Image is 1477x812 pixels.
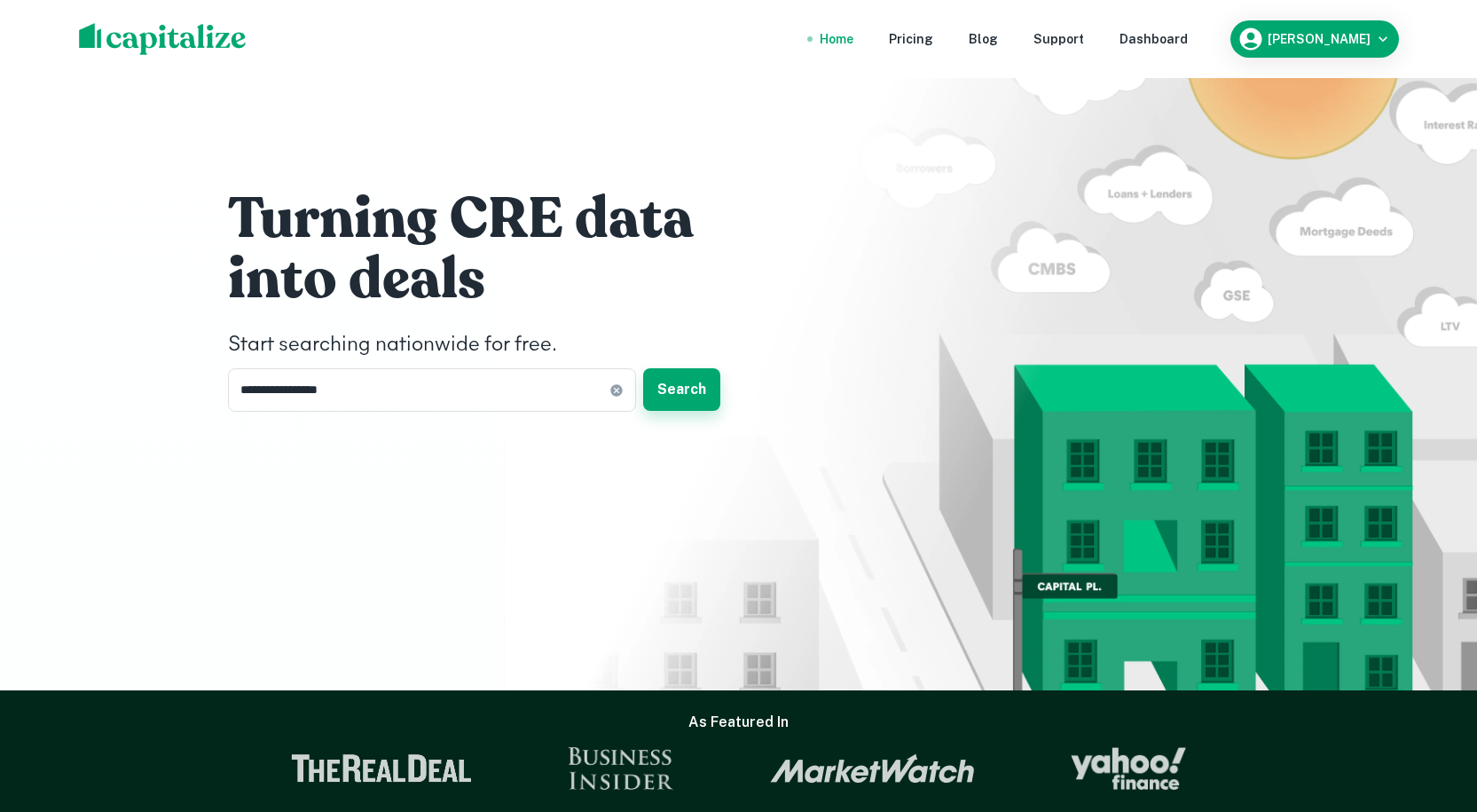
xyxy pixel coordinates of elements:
img: Yahoo Finance [1071,747,1186,790]
h4: Start searching nationwide for free. [228,329,760,361]
img: Market Watch [770,753,975,784]
a: Dashboard [1120,29,1188,49]
img: capitalize-logo.png [79,23,247,55]
a: Support [1033,29,1084,49]
h6: [PERSON_NAME] [1268,33,1371,45]
button: [PERSON_NAME] [1230,20,1399,58]
button: Search [643,368,720,411]
a: Pricing [889,29,933,49]
img: Business Insider [568,747,674,790]
h1: into deals [228,244,760,315]
h6: As Featured In [688,712,789,733]
img: The Real Deal [291,754,472,783]
a: Home [820,29,853,49]
h1: Turning CRE data [228,184,760,255]
iframe: Chat Widget [1388,670,1477,755]
a: Blog [969,29,998,49]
